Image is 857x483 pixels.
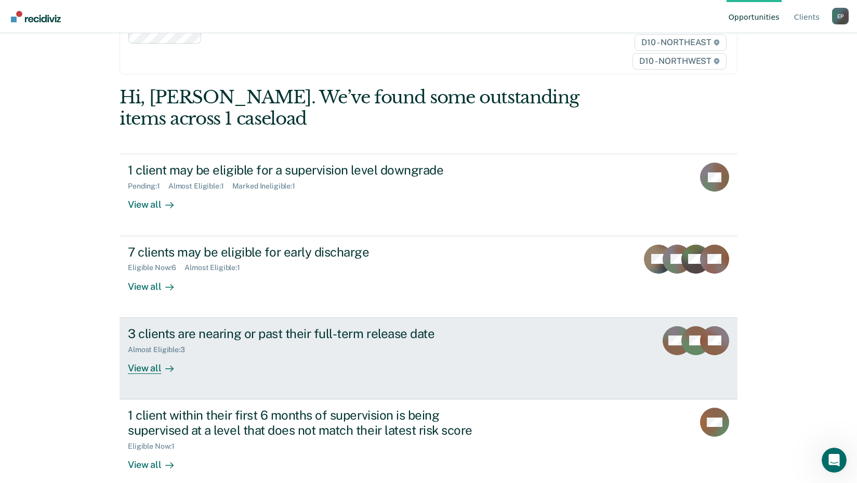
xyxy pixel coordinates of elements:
[128,354,186,374] div: View all
[128,272,186,292] div: View all
[128,163,493,178] div: 1 client may be eligible for a supervision level downgrade
[120,87,614,129] div: Hi, [PERSON_NAME]. We’ve found some outstanding items across 1 caseload
[128,450,186,471] div: View all
[128,326,493,341] div: 3 clients are nearing or past their full-term release date
[128,245,493,260] div: 7 clients may be eligible for early discharge
[832,8,849,24] div: E P
[128,263,184,272] div: Eligible Now : 6
[232,182,304,191] div: Marked Ineligible : 1
[128,345,193,354] div: Almost Eligible : 3
[128,442,183,451] div: Eligible Now : 1
[832,8,849,24] button: Profile dropdown button
[635,34,726,51] span: D10 - NORTHEAST
[128,408,493,438] div: 1 client within their first 6 months of supervision is being supervised at a level that does not ...
[128,182,168,191] div: Pending : 1
[168,182,232,191] div: Almost Eligible : 1
[184,263,248,272] div: Almost Eligible : 1
[128,191,186,211] div: View all
[632,53,726,70] span: D10 - NORTHWEST
[120,154,737,236] a: 1 client may be eligible for a supervision level downgradePending:1Almost Eligible:1Marked Inelig...
[11,11,61,22] img: Recidiviz
[822,448,847,473] iframe: Intercom live chat
[120,236,737,318] a: 7 clients may be eligible for early dischargeEligible Now:6Almost Eligible:1View all
[120,318,737,399] a: 3 clients are nearing or past their full-term release dateAlmost Eligible:3View all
